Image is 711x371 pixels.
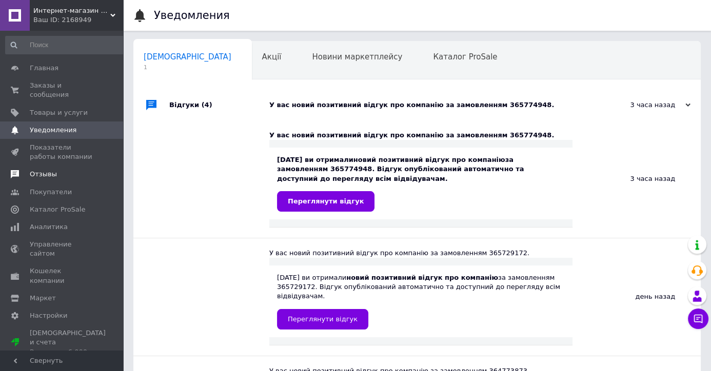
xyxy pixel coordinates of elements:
span: Товары и услуги [30,108,88,117]
button: Чат с покупателем [688,308,708,329]
span: Интернет-магазин Жива- Аптека [33,6,110,15]
div: Відгуки [169,90,269,120]
div: [DATE] ви отримали за замовленням 365774948. Відгук опублікований автоматично та доступний до пер... [277,155,565,212]
span: Маркет [30,294,56,303]
span: Показатели работы компании [30,143,95,161]
span: Настройки [30,311,67,320]
div: У вас новий позитивний відгук про компанію за замовленням 365729172. [269,249,572,258]
span: 1 [144,64,231,71]
span: Покупатели [30,188,72,197]
div: Prom микс 6 000 [30,347,106,357]
input: Поиск [5,36,125,54]
div: У вас новий позитивний відгук про компанію за замовленням 365774948. [269,100,588,110]
span: (4) [202,101,212,109]
a: Переглянути відгук [277,191,374,212]
b: новий позитивний відгук про компанію [346,274,498,281]
span: Каталог ProSale [30,205,85,214]
b: новий позитивний відгук про компанію [353,156,505,163]
div: 3 часа назад [588,100,690,110]
a: Переглянути відгук [277,309,368,329]
div: день назад [572,238,701,356]
span: Переглянути відгук [288,197,364,205]
span: Отзывы [30,170,57,179]
span: Каталог ProSale [433,52,497,61]
span: Главная [30,64,58,73]
div: 3 часа назад [572,120,701,238]
span: Управление сайтом [30,240,95,258]
span: Заказы и сообщения [30,81,95,99]
div: У вас новий позитивний відгук про компанію за замовленням 365774948. [269,131,572,140]
span: Переглянути відгук [288,315,358,323]
div: Ваш ID: 2168949 [33,15,123,25]
span: [DEMOGRAPHIC_DATA] [144,52,231,61]
span: Новини маркетплейсу [312,52,402,61]
span: Уведомления [30,126,76,135]
div: [DATE] ви отримали за замовленням 365729172. Відгук опублікований автоматично та доступний до пер... [277,273,565,329]
h1: Уведомления [154,9,230,22]
span: [DEMOGRAPHIC_DATA] и счета [30,328,106,357]
span: Кошелек компании [30,266,95,285]
span: Акції [262,52,282,61]
span: Аналитика [30,222,68,232]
